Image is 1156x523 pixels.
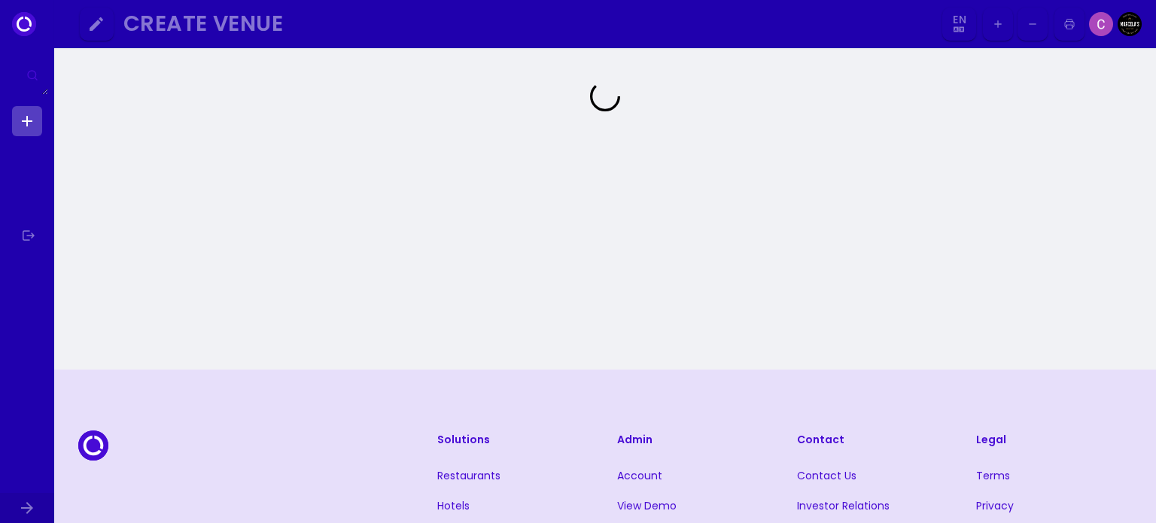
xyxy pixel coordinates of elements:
h3: Admin [617,430,773,449]
h3: Solutions [437,430,593,449]
a: Contact Us [797,468,856,483]
a: Privacy [976,498,1014,513]
a: Investor Relations [797,498,890,513]
a: Hotels [437,498,470,513]
h3: Legal [976,430,1132,449]
button: Create Venue [117,8,938,41]
h3: Contact [797,430,953,449]
div: Create Venue [123,15,923,32]
img: Image [1089,12,1113,36]
a: Terms [976,468,1010,483]
a: View Demo [617,498,677,513]
img: Image [1118,12,1142,36]
a: Restaurants [437,468,500,483]
a: Account [617,468,662,483]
